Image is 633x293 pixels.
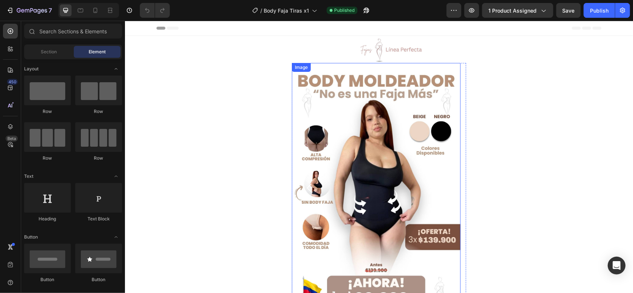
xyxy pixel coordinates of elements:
[590,7,609,14] div: Publish
[110,63,122,75] span: Toggle open
[75,155,122,162] div: Row
[140,3,170,18] div: Undo/Redo
[24,155,71,162] div: Row
[482,3,553,18] button: 1 product assigned
[3,3,55,18] button: 7
[110,170,122,182] span: Toggle open
[110,231,122,243] span: Toggle open
[334,7,355,14] span: Published
[6,136,18,141] div: Beta
[24,173,33,180] span: Text
[264,7,309,14] span: Body Faja Tiras x1
[24,216,71,222] div: Heading
[24,66,39,72] span: Layout
[260,7,262,14] span: /
[75,216,122,222] div: Text Block
[75,276,122,283] div: Button
[75,108,122,115] div: Row
[7,79,18,85] div: 450
[608,257,626,274] div: Open Intercom Messenger
[125,21,633,293] iframe: Design area
[488,7,537,14] span: 1 product assigned
[584,3,615,18] button: Publish
[168,43,184,50] div: Image
[24,108,71,115] div: Row
[556,3,581,18] button: Save
[563,7,575,14] span: Save
[24,234,38,240] span: Button
[173,156,196,179] button: Carousel Back Arrow
[24,276,71,283] div: Button
[41,49,57,55] span: Section
[49,6,52,15] p: 7
[312,156,335,179] button: Carousel Next Arrow
[24,24,122,39] input: Search Sections & Elements
[89,49,106,55] span: Element
[167,42,336,292] img: gempages_580265086258512644-16f30491-8924-4240-bdd2-9c95401c2eb4.jpg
